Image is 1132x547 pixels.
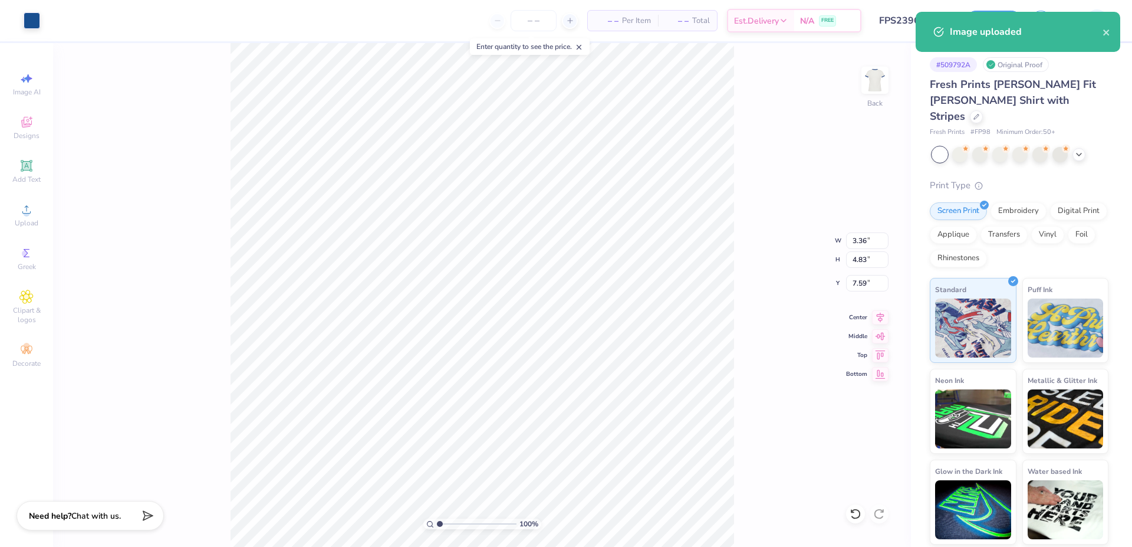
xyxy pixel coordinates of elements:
span: Middle [846,332,867,340]
span: Fresh Prints [PERSON_NAME] Fit [PERSON_NAME] Shirt with Stripes [930,77,1096,123]
div: Enter quantity to see the price. [470,38,590,55]
span: # FP98 [970,127,990,137]
img: Water based Ink [1028,480,1104,539]
span: Center [846,313,867,322]
span: Clipart & logos [6,306,47,325]
span: Upload [15,218,38,228]
div: Original Proof [983,57,1049,72]
div: # 509792A [930,57,977,72]
div: Back [867,98,883,109]
span: Image AI [13,87,41,97]
span: Standard [935,283,966,296]
span: Add Text [12,175,41,184]
div: Foil [1068,226,1095,244]
span: Per Item [622,15,651,27]
span: Metallic & Glitter Ink [1028,374,1097,386]
span: Greek [18,262,36,271]
span: FREE [821,17,834,25]
img: Neon Ink [935,389,1011,448]
span: Top [846,351,867,359]
div: Print Type [930,179,1108,192]
span: – – [595,15,618,27]
span: Designs [14,131,40,140]
input: Untitled Design [870,9,957,32]
span: N/A [800,15,814,27]
strong: Need help? [29,510,71,522]
div: Vinyl [1031,226,1064,244]
span: – – [665,15,689,27]
input: – – [511,10,557,31]
button: close [1103,25,1111,39]
div: Screen Print [930,202,987,220]
span: Neon Ink [935,374,964,386]
div: Rhinestones [930,250,987,267]
span: Chat with us. [71,510,121,522]
div: Applique [930,226,977,244]
span: Water based Ink [1028,465,1082,477]
div: Transfers [980,226,1028,244]
img: Puff Ink [1028,299,1104,358]
span: Est. Delivery [734,15,779,27]
span: Glow in the Dark Ink [935,465,1002,477]
div: Image uploaded [950,25,1103,39]
span: Bottom [846,370,867,378]
img: Back [863,68,887,92]
img: Metallic & Glitter Ink [1028,389,1104,448]
div: Digital Print [1050,202,1107,220]
div: Embroidery [990,202,1047,220]
span: Minimum Order: 50 + [996,127,1055,137]
span: Puff Ink [1028,283,1052,296]
img: Standard [935,299,1011,358]
span: Decorate [12,359,41,368]
span: 100 % [519,519,538,529]
span: Total [692,15,710,27]
span: Fresh Prints [930,127,965,137]
img: Glow in the Dark Ink [935,480,1011,539]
